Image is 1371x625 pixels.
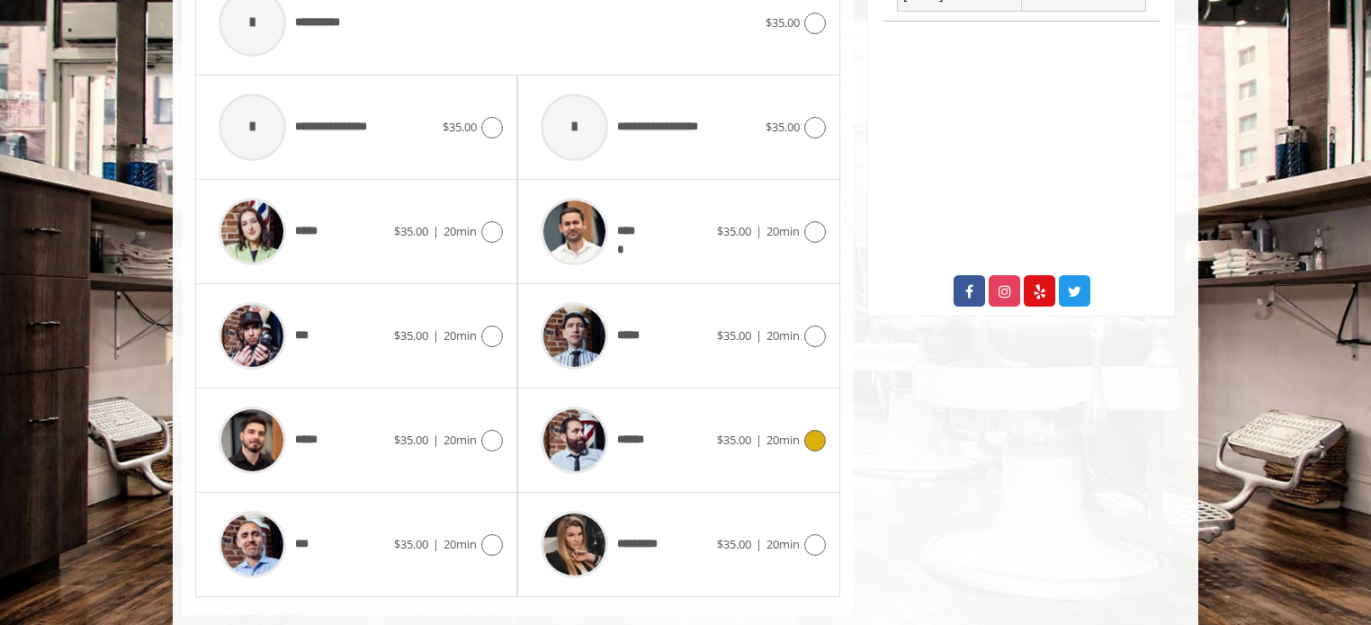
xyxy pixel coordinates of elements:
span: 20min [444,432,477,448]
span: | [433,223,439,239]
span: | [433,327,439,344]
span: 20min [766,536,800,552]
span: 20min [444,223,477,239]
span: $35.00 [766,14,800,31]
span: 20min [766,223,800,239]
span: 20min [444,327,477,344]
span: | [433,432,439,448]
span: | [756,536,762,552]
span: $35.00 [717,536,751,552]
span: $35.00 [717,432,751,448]
span: $35.00 [443,119,477,135]
span: $35.00 [766,119,800,135]
span: $35.00 [717,223,751,239]
span: $35.00 [394,432,428,448]
span: | [756,327,762,344]
span: 20min [444,536,477,552]
span: 20min [766,327,800,344]
span: 20min [766,432,800,448]
span: $35.00 [717,327,751,344]
span: | [756,432,762,448]
span: $35.00 [394,327,428,344]
span: | [433,536,439,552]
span: $35.00 [394,536,428,552]
span: | [756,223,762,239]
span: $35.00 [394,223,428,239]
